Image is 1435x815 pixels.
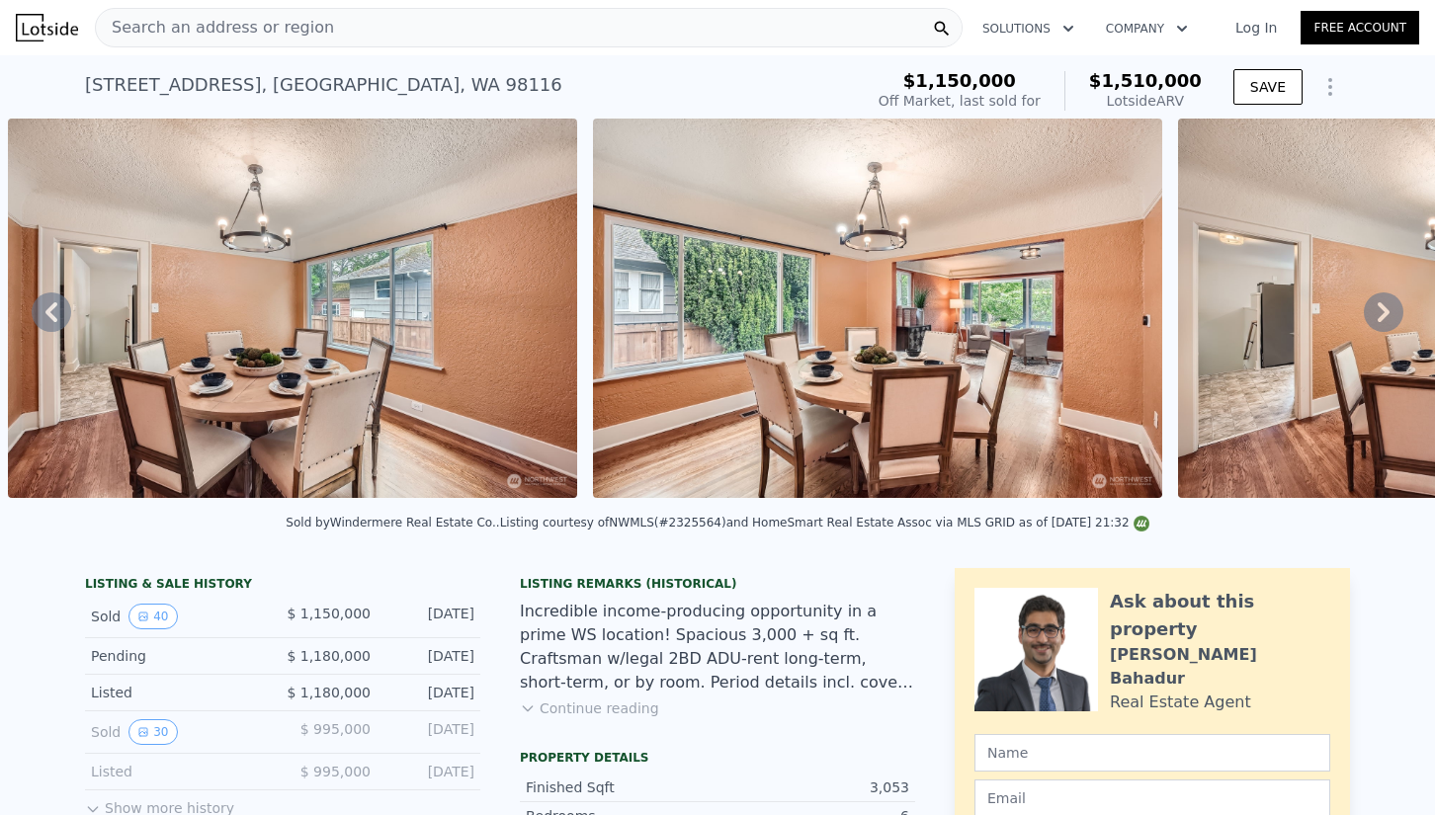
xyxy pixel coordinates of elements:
div: Sold by Windermere Real Estate Co. . [286,516,499,530]
div: Sold [91,604,267,629]
span: $ 1,150,000 [287,606,371,621]
img: Sale: 120317309 Parcel: 97437784 [593,119,1162,498]
div: Property details [520,750,915,766]
button: View historical data [128,604,177,629]
div: [DATE] [386,604,474,629]
input: Name [974,734,1330,772]
button: Show Options [1310,67,1350,107]
a: Log In [1212,18,1301,38]
div: LISTING & SALE HISTORY [85,576,480,596]
div: [PERSON_NAME] Bahadur [1110,643,1330,691]
button: SAVE [1233,69,1303,105]
div: Listing courtesy of NWMLS (#2325564) and HomeSmart Real Estate Assoc via MLS GRID as of [DATE] 21:32 [500,516,1149,530]
div: [DATE] [386,646,474,666]
img: NWMLS Logo [1134,516,1149,531]
div: [DATE] [386,719,474,745]
div: 3,053 [717,777,909,797]
button: View historical data [128,719,177,745]
div: Listed [91,683,267,702]
div: [DATE] [386,683,474,702]
div: Pending [91,646,267,666]
img: Sale: 120317309 Parcel: 97437784 [8,119,577,498]
div: [DATE] [386,762,474,781]
button: Company [1090,11,1204,46]
button: Continue reading [520,698,659,718]
div: Ask about this property [1110,588,1330,643]
div: Incredible income-producing opportunity in a prime WS location! Spacious 3,000 + sq ft. Craftsman... [520,600,915,694]
div: Listing Remarks (Historical) [520,576,915,592]
a: Free Account [1301,11,1419,44]
div: Off Market, last sold for [879,91,1041,111]
div: Real Estate Agent [1110,691,1251,714]
div: Lotside ARV [1089,91,1202,111]
div: Sold [91,719,267,745]
button: Solutions [967,11,1090,46]
img: Lotside [16,14,78,41]
span: $1,510,000 [1089,70,1202,91]
span: $ 995,000 [300,721,371,737]
div: [STREET_ADDRESS] , [GEOGRAPHIC_DATA] , WA 98116 [85,71,562,99]
span: $1,150,000 [903,70,1016,91]
span: $ 1,180,000 [287,648,371,664]
div: Finished Sqft [526,777,717,797]
span: Search an address or region [96,16,334,40]
div: Listed [91,762,267,781]
span: $ 1,180,000 [287,685,371,700]
span: $ 995,000 [300,764,371,779]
